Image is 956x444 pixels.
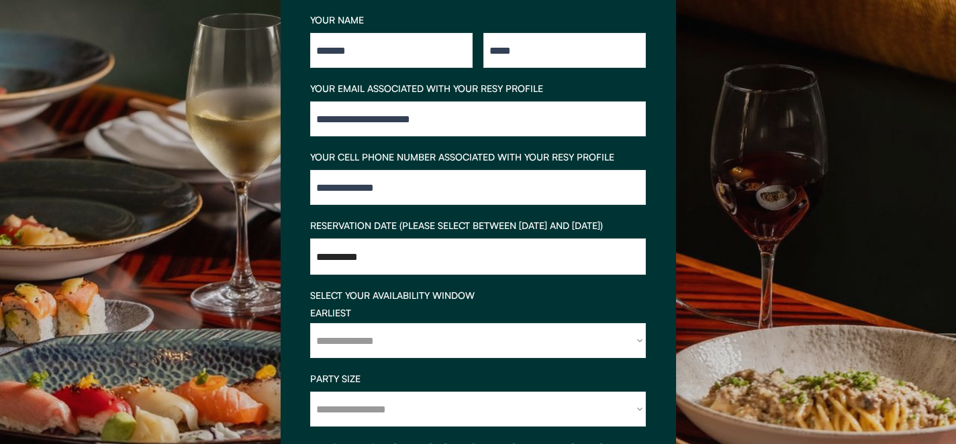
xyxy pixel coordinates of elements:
[310,15,646,25] div: YOUR NAME
[310,308,646,318] div: EARLIEST
[310,84,646,93] div: YOUR EMAIL ASSOCIATED WITH YOUR RESY PROFILE
[310,152,646,162] div: YOUR CELL PHONE NUMBER ASSOCIATED WITH YOUR RESY PROFILE
[310,221,646,230] div: RESERVATION DATE (PLEASE SELECT BETWEEN [DATE] AND [DATE])
[310,291,646,300] div: SELECT YOUR AVAILABILITY WINDOW
[310,374,646,384] div: PARTY SIZE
